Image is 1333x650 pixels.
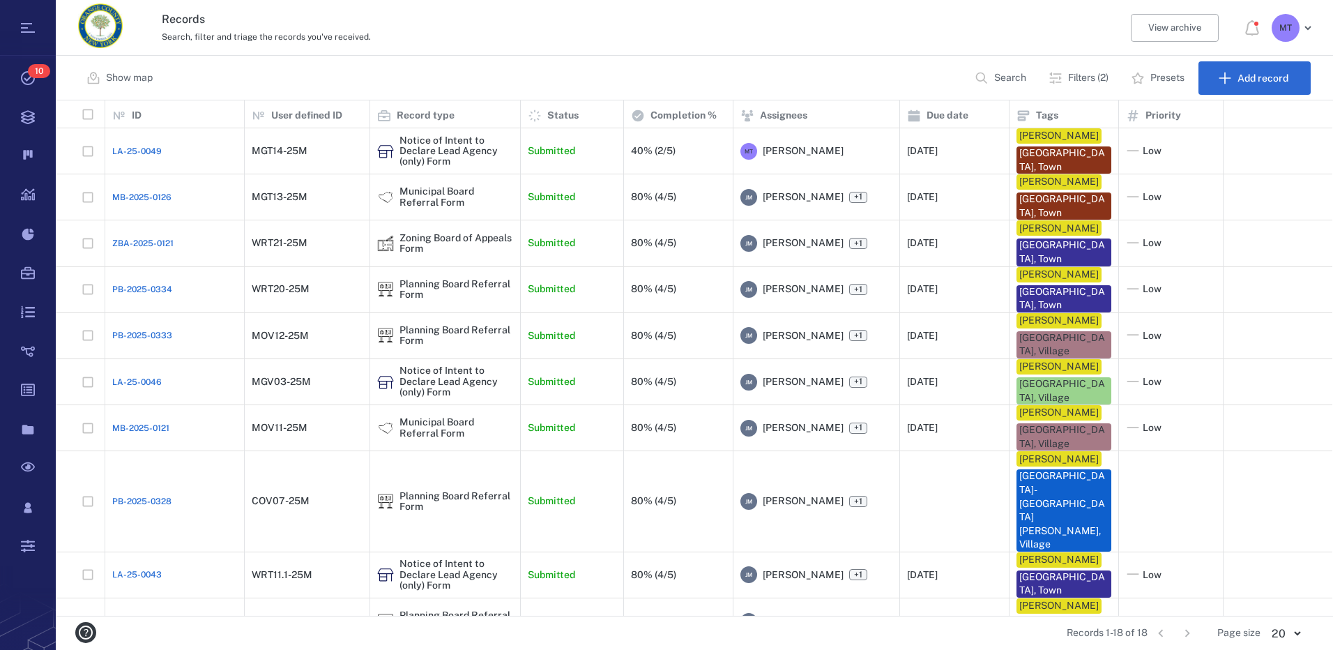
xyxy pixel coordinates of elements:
[849,238,867,249] span: +1
[252,192,307,202] div: MGT13-25M
[252,146,307,156] div: MGT14-25M
[740,374,757,391] div: J M
[740,420,757,437] div: J M
[1019,423,1109,451] div: [GEOGRAPHIC_DATA], Village
[112,237,174,250] a: ZBA-2025-0121
[1143,144,1161,158] span: Low
[377,235,394,252] img: icon Zoning Board of Appeals Form
[1143,236,1161,250] span: Low
[740,327,757,344] div: J M
[1019,175,1099,189] div: [PERSON_NAME]
[763,236,844,250] span: [PERSON_NAME]
[851,284,865,296] span: +1
[907,331,938,341] div: [DATE]
[631,331,676,341] div: 80% (4/5)
[528,494,575,508] p: Submitted
[1143,614,1161,628] span: Low
[377,327,394,344] div: Planning Board Referral Form
[763,568,844,582] span: [PERSON_NAME]
[377,143,394,160] div: Notice of Intent to Declare Lead Agency (only) Form
[1067,626,1148,640] span: Records 1-18 of 18
[1019,453,1099,467] div: [PERSON_NAME]
[631,423,676,433] div: 80% (4/5)
[763,614,844,628] span: [PERSON_NAME]
[28,64,50,78] span: 10
[112,495,172,508] span: PB-2025-0328
[851,238,865,250] span: +1
[849,330,867,341] span: +1
[1036,109,1058,123] p: Tags
[252,331,309,341] div: MOV12-25M
[399,417,513,439] div: Municipal Board Referral Form
[377,189,394,206] img: icon Municipal Board Referral Form
[252,377,311,387] div: MGV03-25M
[1019,285,1109,312] div: [GEOGRAPHIC_DATA], Town
[1019,599,1099,613] div: [PERSON_NAME]
[849,377,867,388] span: +1
[112,283,172,296] a: PB-2025-0334
[740,235,757,252] div: J M
[377,566,394,583] div: Notice of Intent to Declare Lead Agency (only) Form
[631,192,676,202] div: 80% (4/5)
[907,146,938,156] div: [DATE]
[851,330,865,342] span: +1
[1260,626,1311,642] div: 20
[740,493,757,510] div: J M
[1131,14,1219,42] button: View archive
[907,570,938,580] div: [DATE]
[763,494,844,508] span: [PERSON_NAME]
[399,325,513,347] div: Planning Board Referral Form
[1122,61,1196,95] button: Presets
[763,329,844,343] span: [PERSON_NAME]
[252,284,310,294] div: WRT20-25M
[740,143,757,160] div: M T
[1198,61,1311,95] button: Add record
[377,493,394,510] div: Planning Board Referral Form
[252,570,312,580] div: WRT11.1-25M
[399,135,513,167] div: Notice of Intent to Declare Lead Agency (only) Form
[112,376,162,388] a: LA-25-0046
[547,109,579,123] p: Status
[112,615,170,628] a: PB-2025-0315
[377,235,394,252] div: Zoning Board of Appeals Form
[1019,129,1099,143] div: [PERSON_NAME]
[377,493,394,510] img: icon Planning Board Referral Form
[907,423,938,433] div: [DATE]
[377,613,394,630] img: icon Planning Board Referral Form
[528,190,575,204] p: Submitted
[763,144,844,158] span: [PERSON_NAME]
[252,423,307,433] div: MOV11-25M
[1143,190,1161,204] span: Low
[528,568,575,582] p: Submitted
[528,421,575,435] p: Submitted
[1217,626,1260,640] span: Page size
[112,329,172,342] a: PB-2025-0333
[399,279,513,301] div: Planning Board Referral Form
[399,233,513,255] div: Zoning Board of Appeals Form
[851,496,865,508] span: +1
[112,422,169,434] a: MB-2025-0121
[849,423,867,434] span: +1
[849,192,867,203] span: +1
[377,420,394,437] img: icon Municipal Board Referral Form
[377,281,394,298] div: Planning Board Referral Form
[763,375,844,389] span: [PERSON_NAME]
[377,420,394,437] div: Municipal Board Referral Form
[112,568,162,581] a: LA-25-0043
[1019,146,1109,174] div: [GEOGRAPHIC_DATA], Town
[763,190,844,204] span: [PERSON_NAME]
[907,192,938,202] div: [DATE]
[399,559,513,591] div: Notice of Intent to Declare Lead Agency (only) Form
[252,238,307,248] div: WRT21-25M
[763,282,844,296] span: [PERSON_NAME]
[1040,61,1120,95] button: Filters (2)
[31,10,60,22] span: Help
[528,236,575,250] p: Submitted
[849,496,867,507] span: +1
[70,617,102,649] button: help
[740,613,757,630] div: J M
